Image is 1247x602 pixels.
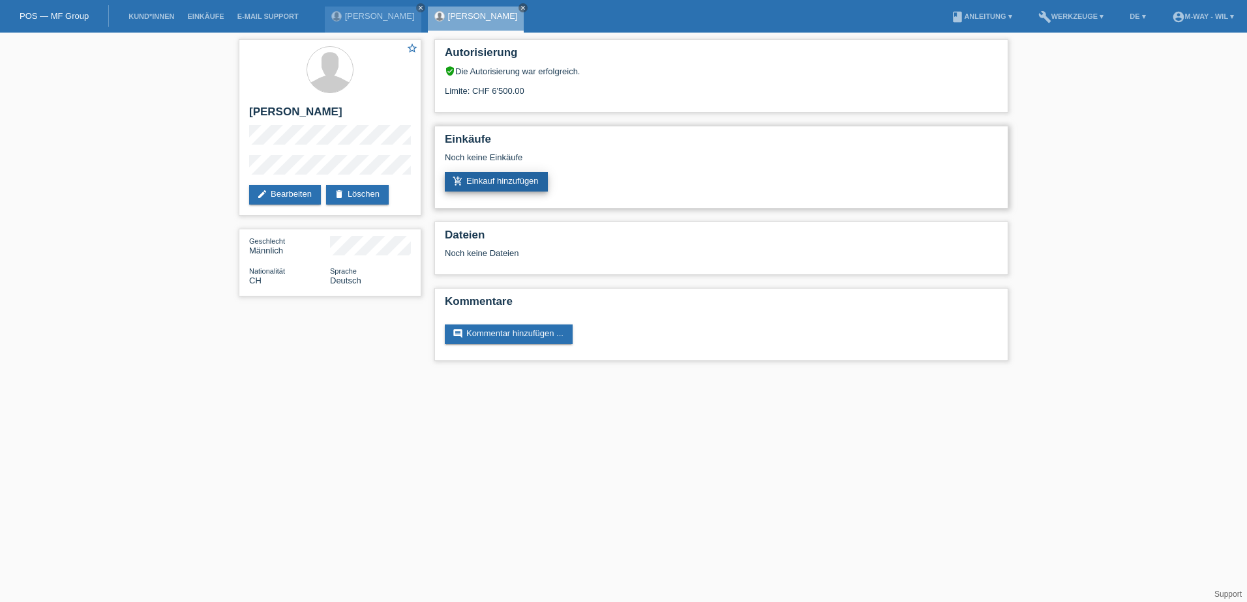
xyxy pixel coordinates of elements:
span: Deutsch [330,276,361,285]
a: DE ▾ [1123,12,1152,20]
div: Noch keine Dateien [445,248,843,258]
a: [PERSON_NAME] [345,11,415,21]
a: Kund*innen [122,12,181,20]
a: [PERSON_NAME] [448,11,518,21]
i: build [1038,10,1051,23]
a: account_circlem-way - Wil ▾ [1165,12,1240,20]
a: buildWerkzeuge ▾ [1032,12,1111,20]
span: Schweiz [249,276,262,285]
i: close [520,5,526,11]
a: POS — MF Group [20,11,89,21]
i: close [417,5,424,11]
h2: Kommentare [445,295,998,315]
a: commentKommentar hinzufügen ... [445,324,573,344]
a: close [518,3,528,12]
i: edit [257,189,267,199]
h2: Autorisierung [445,46,998,66]
h2: Einkäufe [445,133,998,152]
a: Support [1214,590,1242,599]
i: star_border [406,42,418,54]
a: editBearbeiten [249,185,321,205]
a: add_shopping_cartEinkauf hinzufügen [445,172,548,192]
a: close [416,3,425,12]
a: deleteLöschen [326,185,389,205]
i: account_circle [1172,10,1185,23]
i: comment [453,328,463,339]
a: Einkäufe [181,12,230,20]
span: Geschlecht [249,237,285,245]
div: Die Autorisierung war erfolgreich. [445,66,998,76]
span: Nationalität [249,267,285,275]
i: delete [334,189,344,199]
span: Sprache [330,267,357,275]
a: bookAnleitung ▾ [944,12,1018,20]
i: verified_user [445,66,455,76]
h2: [PERSON_NAME] [249,106,411,125]
div: Noch keine Einkäufe [445,152,998,172]
i: add_shopping_cart [453,176,463,186]
div: Männlich [249,236,330,255]
a: star_border [406,42,418,56]
a: E-Mail Support [231,12,305,20]
i: book [951,10,964,23]
div: Limite: CHF 6'500.00 [445,76,998,96]
h2: Dateien [445,229,998,248]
